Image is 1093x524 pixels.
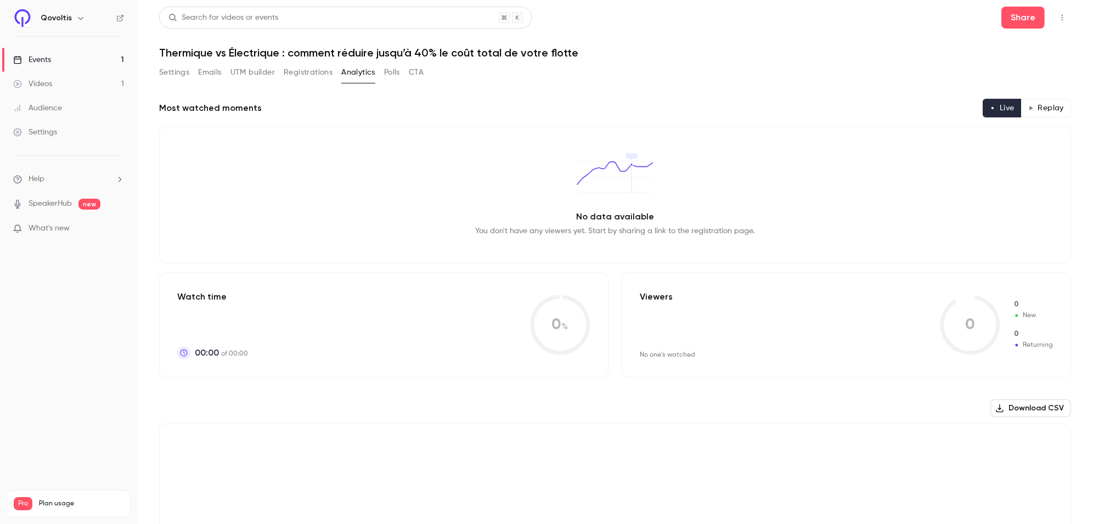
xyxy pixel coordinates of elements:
[640,290,673,303] p: Viewers
[1013,311,1053,320] span: New
[384,64,400,81] button: Polls
[576,210,654,223] p: No data available
[1013,300,1053,309] span: New
[111,224,124,234] iframe: Noticeable Trigger
[1013,340,1053,350] span: Returning
[284,64,333,81] button: Registrations
[13,103,62,114] div: Audience
[1013,329,1053,339] span: Returning
[990,399,1071,417] button: Download CSV
[168,12,278,24] div: Search for videos or events
[1001,7,1045,29] button: Share
[41,13,72,24] h6: Qovoltis
[14,9,31,27] img: Qovoltis
[476,226,755,236] p: You don't have any viewers yet. Start by sharing a link to the registration page.
[195,346,219,359] span: 00:00
[1021,99,1071,117] button: Replay
[13,78,52,89] div: Videos
[341,64,375,81] button: Analytics
[983,99,1022,117] button: Live
[13,127,57,138] div: Settings
[78,199,100,210] span: new
[159,102,262,115] h2: Most watched moments
[29,198,72,210] a: SpeakerHub
[409,64,424,81] button: CTA
[29,173,44,185] span: Help
[640,351,695,359] div: No one's watched
[159,46,1071,59] h1: Thermique vs Électrique : comment réduire jusqu’à 40% le coût total de votre flotte
[198,64,221,81] button: Emails
[39,499,123,508] span: Plan usage
[177,290,248,303] p: Watch time
[159,64,189,81] button: Settings
[13,54,51,65] div: Events
[29,223,70,234] span: What's new
[14,497,32,510] span: Pro
[230,64,275,81] button: UTM builder
[13,173,124,185] li: help-dropdown-opener
[195,346,248,359] p: of 00:00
